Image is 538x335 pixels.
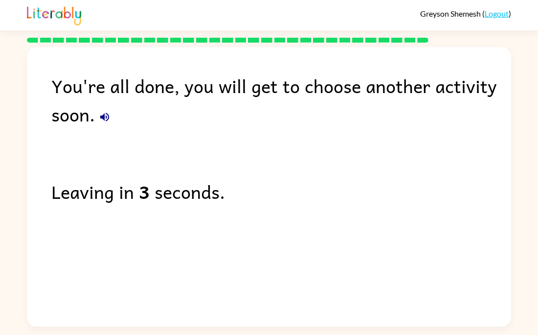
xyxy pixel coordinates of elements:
[420,9,511,18] div: ( )
[420,9,482,18] span: Greyson Shemesh
[27,4,81,25] img: Literably
[51,177,511,206] div: Leaving in seconds.
[51,72,511,128] div: You're all done, you will get to choose another activity soon.
[485,9,509,18] a: Logout
[139,177,150,206] b: 3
